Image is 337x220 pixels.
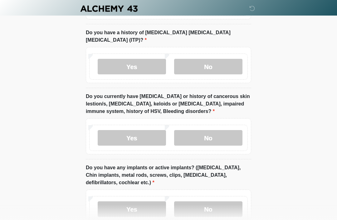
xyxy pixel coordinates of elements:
img: Alchemy 43 Logo [80,5,138,12]
label: Do you have any implants or active implants? ([MEDICAL_DATA], Chin implants, metal rods, screws, ... [86,164,251,186]
label: Yes [98,201,166,217]
label: Yes [98,59,166,74]
label: Do you have a history of [MEDICAL_DATA] [MEDICAL_DATA] [MEDICAL_DATA] (ITP)? [86,29,251,44]
label: No [174,59,242,74]
label: Do you currently have [MEDICAL_DATA] or history of cancerous skin lestion/s, [MEDICAL_DATA], kelo... [86,93,251,115]
label: No [174,201,242,217]
label: No [174,130,242,146]
label: Yes [98,130,166,146]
